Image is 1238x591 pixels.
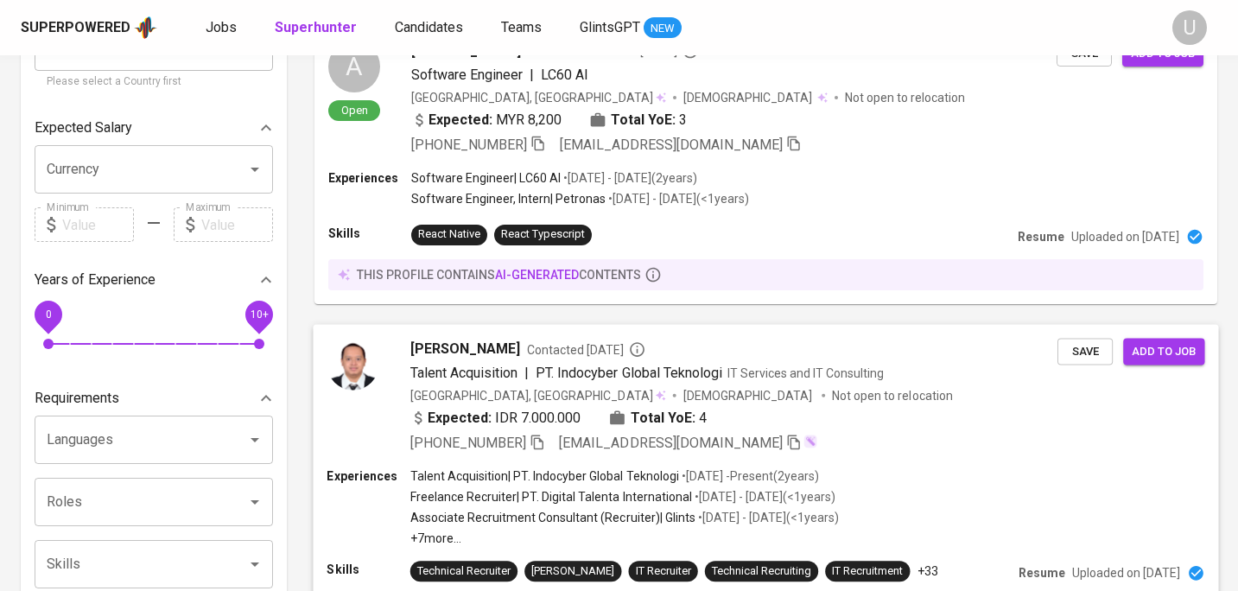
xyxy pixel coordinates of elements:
[418,226,480,243] div: React Native
[35,118,132,138] p: Expected Salary
[243,428,267,452] button: Open
[845,89,965,106] p: Not open to relocation
[611,110,676,130] b: Total YoE:
[1066,341,1104,361] span: Save
[524,362,529,383] span: |
[1072,564,1180,581] p: Uploaded on [DATE]
[410,488,692,505] p: Freelance Recruiter | PT. Digital Talenta International
[410,509,695,526] p: Associate Recruitment Consultant (Recruiter) | Glints
[636,563,691,580] div: IT Recruiter
[560,137,783,153] span: [EMAIL_ADDRESS][DOMAIN_NAME]
[35,388,119,409] p: Requirements
[631,407,695,428] b: Total YoE:
[692,488,835,505] p: • [DATE] - [DATE] ( <1 years )
[357,266,641,283] p: this profile contains contents
[410,364,517,380] span: Talent Acquisition
[1018,228,1064,245] p: Resume
[561,169,697,187] p: • [DATE] - [DATE] ( 2 years )
[832,386,952,404] p: Not open to relocation
[1172,10,1207,45] div: U
[411,67,523,83] span: Software Engineer
[250,308,268,321] span: 10+
[530,65,534,86] span: |
[35,270,156,290] p: Years of Experience
[411,190,606,207] p: Software Engineer, Intern | Petronas
[327,561,409,578] p: Skills
[35,111,273,145] div: Expected Salary
[206,19,237,35] span: Jobs
[328,169,411,187] p: Experiences
[429,110,492,130] b: Expected:
[410,338,520,359] span: [PERSON_NAME]
[243,157,267,181] button: Open
[411,137,527,153] span: [PHONE_NUMBER]
[410,530,839,547] p: +7 more ...
[541,67,588,83] span: LC60 AI
[1132,341,1196,361] span: Add to job
[695,509,839,526] p: • [DATE] - [DATE] ( <1 years )
[683,386,815,404] span: [DEMOGRAPHIC_DATA]
[35,263,273,297] div: Years of Experience
[410,467,679,485] p: Talent Acquisition | PT. Indocyber Global Teknologi
[201,207,273,242] input: Value
[62,207,134,242] input: Value
[803,434,817,448] img: magic_wand.svg
[411,169,561,187] p: Software Engineer | LC60 AI
[580,19,640,35] span: GlintsGPT
[495,268,579,282] span: AI-generated
[21,15,157,41] a: Superpoweredapp logo
[679,110,687,130] span: 3
[629,340,646,358] svg: By Jakarta recruiter
[275,19,357,35] b: Superhunter
[328,41,380,92] div: A
[314,27,1217,304] a: AOpen[PERSON_NAME]1 NoteContacted [DATE]Software Engineer|LC60 AI[GEOGRAPHIC_DATA], [GEOGRAPHIC_D...
[328,225,411,242] p: Skills
[428,407,492,428] b: Expected:
[243,490,267,514] button: Open
[410,407,581,428] div: IDR 7.000.000
[411,89,666,106] div: [GEOGRAPHIC_DATA], [GEOGRAPHIC_DATA]
[644,20,682,37] span: NEW
[35,381,273,416] div: Requirements
[580,17,682,39] a: GlintsGPT NEW
[411,110,562,130] div: MYR 8,200
[45,308,51,321] span: 0
[327,467,409,485] p: Experiences
[134,15,157,41] img: app logo
[536,364,722,380] span: PT. Indocyber Global Teknologi
[410,434,526,450] span: [PHONE_NUMBER]
[699,407,707,428] span: 4
[1019,564,1065,581] p: Resume
[559,434,783,450] span: [EMAIL_ADDRESS][DOMAIN_NAME]
[531,563,614,580] div: [PERSON_NAME]
[243,552,267,576] button: Open
[206,17,240,39] a: Jobs
[334,103,375,118] span: Open
[679,467,819,485] p: • [DATE] - Present ( 2 years )
[501,17,545,39] a: Teams
[501,19,542,35] span: Teams
[1071,228,1179,245] p: Uploaded on [DATE]
[21,18,130,38] div: Superpowered
[832,563,903,580] div: IT Recruitment
[275,17,360,39] a: Superhunter
[527,340,645,358] span: Contacted [DATE]
[395,17,467,39] a: Candidates
[1123,338,1204,365] button: Add to job
[1057,338,1113,365] button: Save
[47,73,261,91] p: Please select a Country first
[410,386,666,404] div: [GEOGRAPHIC_DATA], [GEOGRAPHIC_DATA]
[917,562,938,580] p: +33
[417,563,511,580] div: Technical Recruiter
[606,190,749,207] p: • [DATE] - [DATE] ( <1 years )
[501,226,585,243] div: React Typescript
[712,563,811,580] div: Technical Recruiting
[683,89,815,106] span: [DEMOGRAPHIC_DATA]
[327,338,378,390] img: cb17b62be14d0bb983a0d1331e133c33.jpg
[395,19,463,35] span: Candidates
[727,365,885,379] span: IT Services and IT Consulting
